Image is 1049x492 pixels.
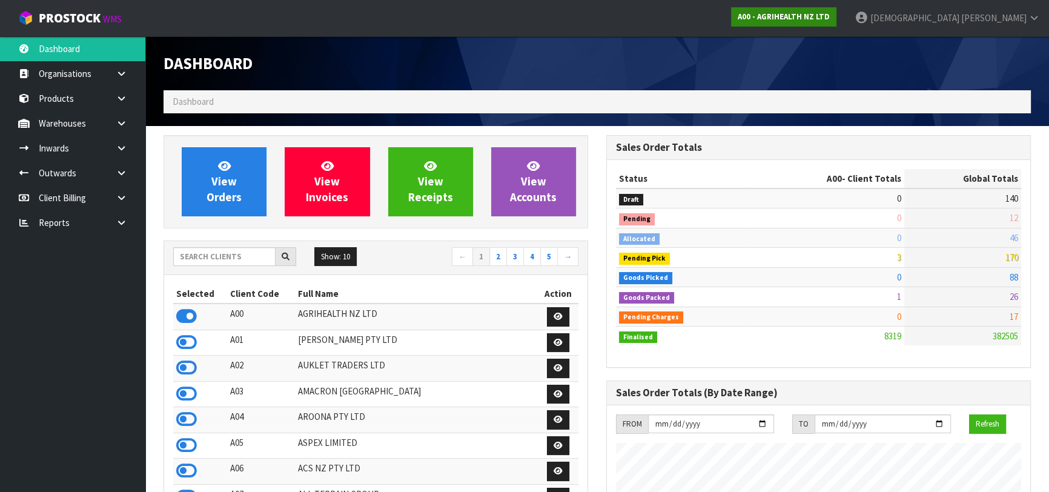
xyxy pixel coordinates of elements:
[227,330,294,356] td: A01
[897,251,901,263] span: 3
[738,12,830,22] strong: A00 - AGRIHEALTH NZ LTD
[227,304,294,330] td: A00
[182,147,266,216] a: ViewOrders
[619,253,670,265] span: Pending Pick
[227,381,294,407] td: A03
[792,414,815,434] div: TO
[408,159,453,204] span: View Receipts
[227,407,294,433] td: A04
[619,272,672,284] span: Goods Picked
[39,10,101,26] span: ProStock
[295,407,538,433] td: AROONA PTY LTD
[897,311,901,322] span: 0
[897,193,901,204] span: 0
[616,142,1021,153] h3: Sales Order Totals
[619,292,674,304] span: Goods Packed
[103,13,122,25] small: WMS
[227,356,294,382] td: A02
[164,53,253,73] span: Dashboard
[557,247,578,267] a: →
[227,284,294,304] th: Client Code
[1010,232,1018,244] span: 46
[897,232,901,244] span: 0
[295,433,538,459] td: ASPEX LIMITED
[314,247,357,267] button: Show: 10
[472,247,490,267] a: 1
[1010,271,1018,283] span: 88
[731,7,836,27] a: A00 - AGRIHEALTH NZ LTD
[538,284,578,304] th: Action
[295,284,538,304] th: Full Name
[285,147,369,216] a: ViewInvoices
[173,96,214,107] span: Dashboard
[227,459,294,485] td: A06
[993,330,1018,342] span: 382505
[1010,212,1018,224] span: 12
[1010,291,1018,302] span: 26
[18,10,33,25] img: cube-alt.png
[306,159,348,204] span: View Invoices
[969,414,1006,434] button: Refresh
[619,194,643,206] span: Draft
[619,213,655,225] span: Pending
[619,331,657,344] span: Finalised
[506,247,524,267] a: 3
[1005,193,1018,204] span: 140
[295,459,538,485] td: ACS NZ PTY LTD
[388,147,473,216] a: ViewReceipts
[510,159,557,204] span: View Accounts
[884,330,901,342] span: 8319
[897,212,901,224] span: 0
[904,169,1021,188] th: Global Totals
[295,330,538,356] td: [PERSON_NAME] PTY LTD
[173,284,227,304] th: Selected
[489,247,507,267] a: 2
[961,12,1027,24] span: [PERSON_NAME]
[452,247,473,267] a: ←
[540,247,558,267] a: 5
[523,247,541,267] a: 4
[491,147,576,216] a: ViewAccounts
[295,381,538,407] td: AMACRON [GEOGRAPHIC_DATA]
[173,247,276,266] input: Search clients
[385,247,579,268] nav: Page navigation
[616,414,648,434] div: FROM
[616,387,1021,399] h3: Sales Order Totals (By Date Range)
[619,233,660,245] span: Allocated
[207,159,242,204] span: View Orders
[616,169,750,188] th: Status
[897,271,901,283] span: 0
[750,169,904,188] th: - Client Totals
[870,12,959,24] span: [DEMOGRAPHIC_DATA]
[827,173,842,184] span: A00
[619,311,683,324] span: Pending Charges
[1010,311,1018,322] span: 17
[1005,251,1018,263] span: 170
[295,304,538,330] td: AGRIHEALTH NZ LTD
[897,291,901,302] span: 1
[227,433,294,459] td: A05
[295,356,538,382] td: AUKLET TRADERS LTD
